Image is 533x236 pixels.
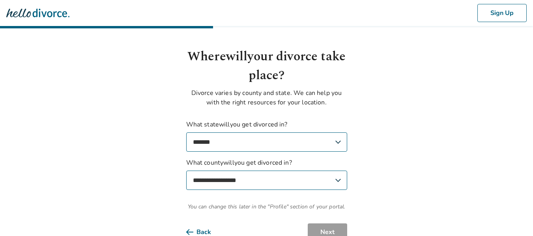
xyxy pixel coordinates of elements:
label: What state will you get divorced in? [186,120,347,152]
img: Hello Divorce Logo [6,5,69,21]
iframe: Chat Widget [494,198,533,236]
select: What countywillyou get divorced in? [186,171,347,190]
label: What county will you get divorced in? [186,158,347,190]
h1: Where will your divorce take place? [186,47,347,85]
button: Sign Up [477,4,527,22]
p: Divorce varies by county and state. We can help you with the right resources for your location. [186,88,347,107]
span: You can change this later in the "Profile" section of your portal. [186,203,347,211]
select: What statewillyou get divorced in? [186,132,347,152]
